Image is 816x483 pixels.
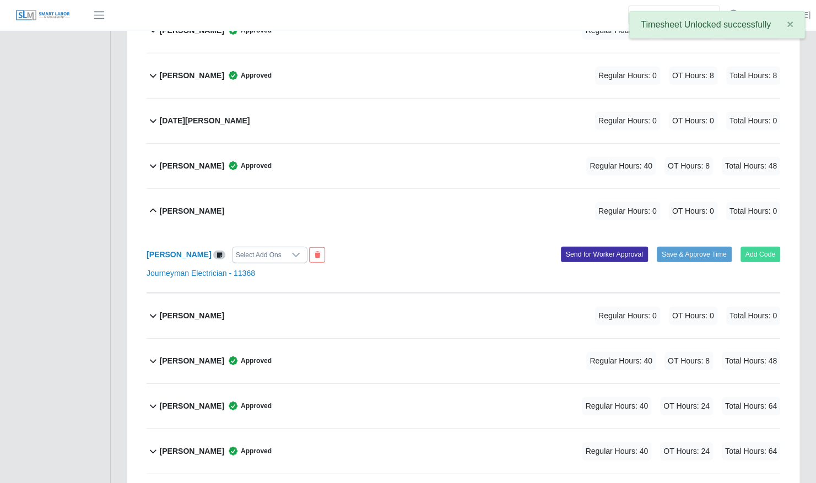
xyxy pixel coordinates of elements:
[741,247,781,262] button: Add Code
[561,247,648,262] button: Send for Worker Approval
[160,446,224,457] b: [PERSON_NAME]
[224,400,272,411] span: Approved
[213,250,225,259] a: View/Edit Notes
[224,160,272,171] span: Approved
[595,67,660,85] span: Regular Hours: 0
[726,307,780,325] span: Total Hours: 0
[147,294,780,338] button: [PERSON_NAME] Regular Hours: 0 OT Hours: 0 Total Hours: 0
[726,112,780,130] span: Total Hours: 0
[224,70,272,81] span: Approved
[160,25,224,36] b: [PERSON_NAME]
[657,247,732,262] button: Save & Approve Time
[224,355,272,366] span: Approved
[582,21,651,40] span: Regular Hours: 40
[660,442,713,460] span: OT Hours: 24
[160,355,224,367] b: [PERSON_NAME]
[664,352,713,370] span: OT Hours: 8
[147,339,780,383] button: [PERSON_NAME] Approved Regular Hours: 40 OT Hours: 8 Total Hours: 48
[160,160,224,172] b: [PERSON_NAME]
[660,397,713,415] span: OT Hours: 24
[147,99,780,143] button: [DATE][PERSON_NAME] Regular Hours: 0 OT Hours: 0 Total Hours: 0
[595,112,660,130] span: Regular Hours: 0
[595,202,660,220] span: Regular Hours: 0
[787,18,793,30] span: ×
[160,310,224,322] b: [PERSON_NAME]
[582,397,651,415] span: Regular Hours: 40
[726,67,780,85] span: Total Hours: 8
[726,202,780,220] span: Total Hours: 0
[628,6,720,25] input: Search
[147,144,780,188] button: [PERSON_NAME] Approved Regular Hours: 40 OT Hours: 8 Total Hours: 48
[595,307,660,325] span: Regular Hours: 0
[722,442,780,460] span: Total Hours: 64
[147,384,780,428] button: [PERSON_NAME] Approved Regular Hours: 40 OT Hours: 24 Total Hours: 64
[15,9,71,21] img: SLM Logo
[147,53,780,98] button: [PERSON_NAME] Approved Regular Hours: 0 OT Hours: 8 Total Hours: 8
[160,115,250,127] b: [DATE][PERSON_NAME]
[669,112,717,130] span: OT Hours: 0
[669,307,717,325] span: OT Hours: 0
[160,205,224,217] b: [PERSON_NAME]
[233,247,285,263] div: Select Add Ons
[147,250,211,259] a: [PERSON_NAME]
[747,9,810,21] a: [PERSON_NAME]
[629,11,805,39] div: Timesheet Unlocked successfully
[160,70,224,82] b: [PERSON_NAME]
[722,397,780,415] span: Total Hours: 64
[586,157,656,175] span: Regular Hours: 40
[586,352,656,370] span: Regular Hours: 40
[147,8,780,53] button: [PERSON_NAME] Approved Regular Hours: 40 OT Hours: 24 Total Hours: 64
[582,442,651,460] span: Regular Hours: 40
[147,429,780,474] button: [PERSON_NAME] Approved Regular Hours: 40 OT Hours: 24 Total Hours: 64
[722,157,780,175] span: Total Hours: 48
[664,157,713,175] span: OT Hours: 8
[309,247,325,263] button: End Worker & Remove from the Timesheet
[669,67,717,85] span: OT Hours: 8
[224,25,272,36] span: Approved
[160,400,224,412] b: [PERSON_NAME]
[147,269,255,278] a: Journeyman Electrician - 11368
[722,352,780,370] span: Total Hours: 48
[147,189,780,234] button: [PERSON_NAME] Regular Hours: 0 OT Hours: 0 Total Hours: 0
[669,202,717,220] span: OT Hours: 0
[224,446,272,457] span: Approved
